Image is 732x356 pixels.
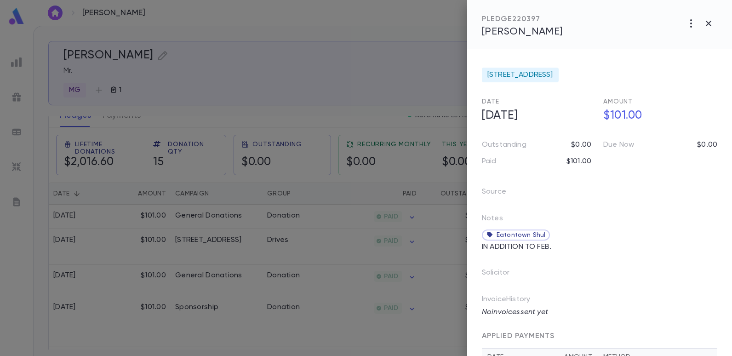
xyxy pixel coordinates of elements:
div: PLEDGE 220397 [482,15,563,24]
div: IN ADDITION TO FEB. [476,227,717,254]
p: Due Now [603,140,634,149]
span: [STREET_ADDRESS] [487,70,553,80]
span: [PERSON_NAME] [482,27,563,37]
p: Solicitor [482,265,524,284]
span: Amount [603,98,633,105]
p: Paid [482,157,497,166]
p: $101.00 [566,157,591,166]
span: Eatontown Shul [497,231,545,239]
p: No invoices sent yet [482,308,717,317]
p: Source [482,184,521,203]
h5: [DATE] [476,106,596,126]
p: Outstanding [482,140,526,149]
p: Invoice History [482,295,717,308]
div: [STREET_ADDRESS] [482,68,559,82]
p: Notes [482,214,503,227]
p: $0.00 [697,140,717,149]
span: Date [482,98,499,105]
h5: $101.00 [598,106,717,126]
p: $0.00 [571,140,591,149]
span: APPLIED PAYMENTS [482,333,555,340]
